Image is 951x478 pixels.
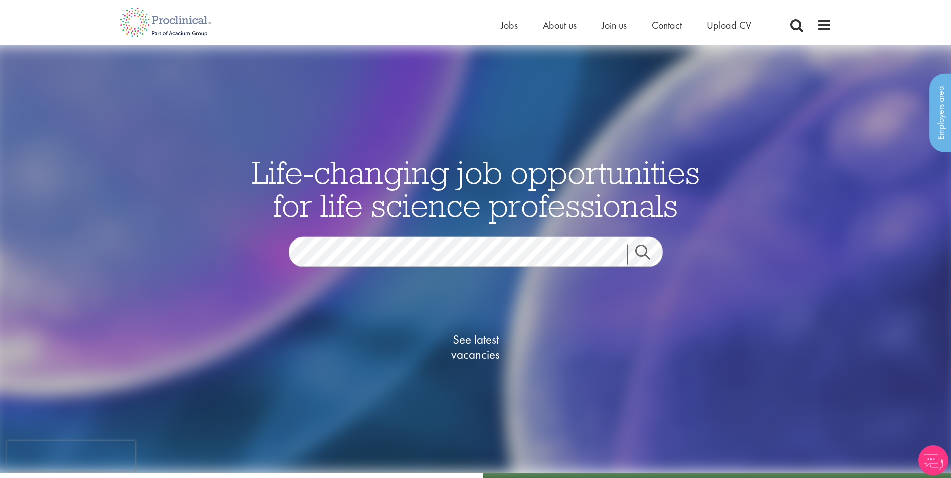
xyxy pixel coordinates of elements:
[543,19,577,32] a: About us
[426,332,526,362] span: See latest vacancies
[707,19,751,32] a: Upload CV
[426,292,526,402] a: See latestvacancies
[652,19,682,32] a: Contact
[918,445,948,475] img: Chatbot
[252,152,700,225] span: Life-changing job opportunities for life science professionals
[602,19,627,32] a: Join us
[501,19,518,32] a: Jobs
[627,244,670,264] a: Job search submit button
[7,441,135,471] iframe: reCAPTCHA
